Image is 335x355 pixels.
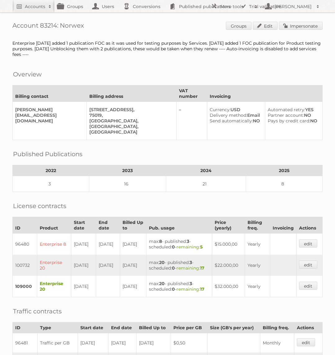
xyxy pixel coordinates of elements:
th: Billing address [87,85,176,102]
div: NO [268,118,317,124]
th: Start date [71,217,96,234]
th: Start date [78,322,108,333]
td: 100732 [13,255,37,276]
th: Billing freq. [245,217,270,234]
th: Invoicing [207,85,322,102]
td: 16 [89,176,166,192]
th: End date [96,217,120,234]
td: – [176,102,207,140]
a: Edit [253,22,278,30]
a: edit [299,282,317,290]
th: Actions [296,217,322,234]
th: Invoicing [270,217,296,234]
td: $15.000,00 [212,234,245,255]
div: [EMAIL_ADDRESS][DOMAIN_NAME] [15,112,82,124]
td: Monthly [260,333,294,353]
span: remaining: [176,244,203,250]
th: Billing contact [13,85,87,102]
div: Enterprise [DATE] added 1 publication FOC as it was used for testing purposes by Services. [DATE]... [12,40,323,57]
span: Currency: [210,107,230,112]
a: edit [299,239,317,248]
td: [DATE] [108,333,136,353]
td: max: - published: - scheduled: - [146,255,212,276]
span: remaining: [176,286,204,292]
span: Partner account: [268,112,304,118]
strong: 8 [159,239,162,244]
th: 2025 [246,165,322,176]
strong: 17 [200,265,204,271]
h1: Account 83214: Norwex [12,22,323,31]
td: [DATE] [96,234,120,255]
strong: 20 [159,260,165,265]
a: Impersonate [279,22,323,30]
div: 75019, [89,112,171,118]
span: Send automatically: [210,118,253,124]
h2: Traffic contracts [13,307,62,316]
th: 2024 [166,165,246,176]
td: $32.000,00 [212,276,245,297]
th: Price (yearly) [212,217,245,234]
td: Yearly [245,255,270,276]
th: VAT number [176,85,207,102]
td: 109000 [13,276,37,297]
td: Enterprise 20 [37,255,71,276]
h2: License contracts [13,201,66,211]
td: [DATE] [71,234,96,255]
strong: 5 [200,244,203,250]
th: End date [108,322,136,333]
th: Size (GB's per year) [207,322,260,333]
td: 96480 [13,234,37,255]
h2: Published Publications [13,149,83,159]
a: edit [297,338,315,346]
th: Product [37,217,71,234]
td: [DATE] [71,276,96,297]
strong: 3 [190,281,192,286]
th: Price per GB [171,322,208,333]
td: $22.000,00 [212,255,245,276]
strong: 17 [200,286,204,292]
div: [PERSON_NAME] [15,107,82,112]
th: Actions [294,322,323,333]
div: Email [210,112,260,118]
td: [DATE] [120,276,146,297]
strong: 3 [187,239,189,244]
strong: 0 [172,265,175,271]
h2: Overview [13,70,42,79]
div: NO [268,112,317,118]
th: Billing freq. [260,322,294,333]
strong: 3 [190,260,192,265]
td: [DATE] [96,255,120,276]
td: Yearly [245,234,270,255]
td: [DATE] [120,255,146,276]
div: [GEOGRAPHIC_DATA] [89,129,171,135]
div: USD [210,107,260,112]
span: Automated retry: [268,107,305,112]
td: 3 [13,176,89,192]
th: ID [13,322,38,333]
th: ID [13,217,37,234]
div: NO [210,118,260,124]
th: Type [37,322,78,333]
td: Traffic per GB [37,333,78,353]
strong: 0 [172,244,175,250]
strong: 20 [159,281,165,286]
td: 8 [246,176,322,192]
td: Enterprise 20 [37,276,71,297]
h2: Accounts [25,3,45,10]
td: 21 [166,176,246,192]
th: 2023 [89,165,166,176]
th: Billed Up to [136,322,171,333]
h2: More tools [220,3,251,10]
td: [DATE] [78,333,108,353]
td: max: - published: - scheduled: - [146,234,212,255]
td: Yearly [245,276,270,297]
div: [GEOGRAPHIC_DATA], [GEOGRAPHIC_DATA], [89,118,171,129]
span: Pays by credit card: [268,118,310,124]
span: remaining: [176,265,204,271]
td: Enterprise 8 [37,234,71,255]
td: max: - published: - scheduled: - [146,276,212,297]
td: $0,50 [171,333,208,353]
a: edit [299,261,317,269]
td: [DATE] [136,333,171,353]
th: Pub. usage [146,217,212,234]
